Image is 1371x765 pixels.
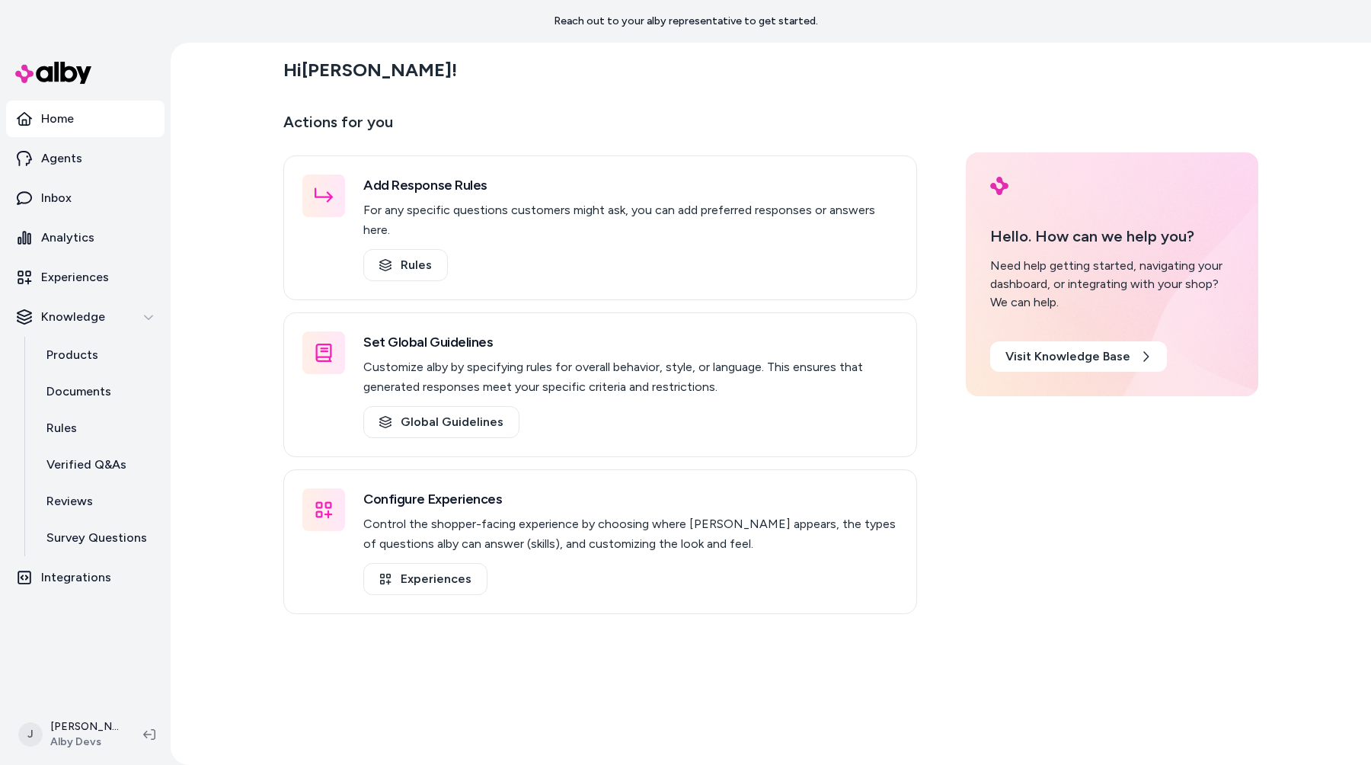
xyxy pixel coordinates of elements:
h2: Hi [PERSON_NAME] ! [283,59,457,82]
a: Rules [363,249,448,281]
h3: Configure Experiences [363,488,898,510]
img: alby Logo [990,177,1008,195]
p: For any specific questions customers might ask, you can add preferred responses or answers here. [363,200,898,240]
p: Documents [46,382,111,401]
p: Knowledge [41,308,105,326]
a: Visit Knowledge Base [990,341,1167,372]
a: Verified Q&As [31,447,165,483]
p: Survey Questions [46,529,147,547]
a: Experiences [6,259,165,296]
a: Survey Questions [31,520,165,556]
p: Actions for you [283,110,917,146]
p: Reviews [46,492,93,511]
p: Verified Q&As [46,456,126,474]
p: Home [41,110,74,128]
a: Rules [31,410,165,447]
p: Integrations [41,568,111,587]
a: Agents [6,140,165,177]
a: Analytics [6,219,165,256]
p: Reach out to your alby representative to get started. [554,14,818,29]
a: Inbox [6,180,165,216]
img: alby Logo [15,62,91,84]
span: Alby Devs [50,735,119,750]
a: Products [31,337,165,373]
button: Knowledge [6,299,165,335]
p: Customize alby by specifying rules for overall behavior, style, or language. This ensures that ge... [363,357,898,397]
p: Rules [46,419,77,437]
a: Home [6,101,165,137]
p: Agents [41,149,82,168]
h3: Set Global Guidelines [363,331,898,353]
h3: Add Response Rules [363,174,898,196]
a: Reviews [31,483,165,520]
p: [PERSON_NAME] [50,719,119,735]
p: Products [46,346,98,364]
div: Need help getting started, navigating your dashboard, or integrating with your shop? We can help. [990,257,1234,312]
p: Control the shopper-facing experience by choosing where [PERSON_NAME] appears, the types of quest... [363,514,898,554]
a: Documents [31,373,165,410]
p: Hello. How can we help you? [990,225,1234,248]
a: Global Guidelines [363,406,519,438]
p: Analytics [41,229,94,247]
a: Experiences [363,563,487,595]
button: J[PERSON_NAME]Alby Devs [9,710,131,759]
span: J [18,722,43,747]
p: Experiences [41,268,109,286]
a: Integrations [6,559,165,596]
p: Inbox [41,189,72,207]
